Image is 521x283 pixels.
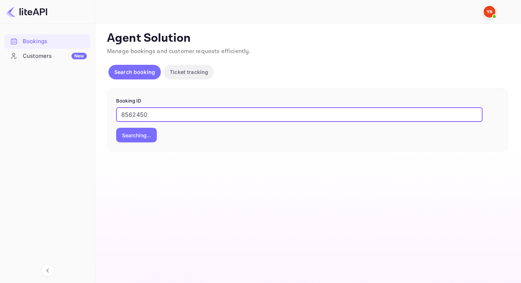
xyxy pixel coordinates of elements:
[4,34,90,49] div: Bookings
[107,48,251,55] span: Manage bookings and customer requests efficiently.
[484,6,495,18] img: Yandex Support
[23,52,87,60] div: Customers
[71,53,87,59] div: New
[4,49,90,63] a: CustomersNew
[6,6,47,18] img: LiteAPI logo
[116,128,157,142] button: Searching...
[107,31,508,46] p: Agent Solution
[23,37,87,46] div: Bookings
[170,68,208,76] p: Ticket tracking
[116,107,483,122] input: Enter Booking ID (e.g., 63782194)
[114,68,155,76] p: Search booking
[41,264,54,277] button: Collapse navigation
[4,34,90,48] a: Bookings
[116,97,499,105] p: Booking ID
